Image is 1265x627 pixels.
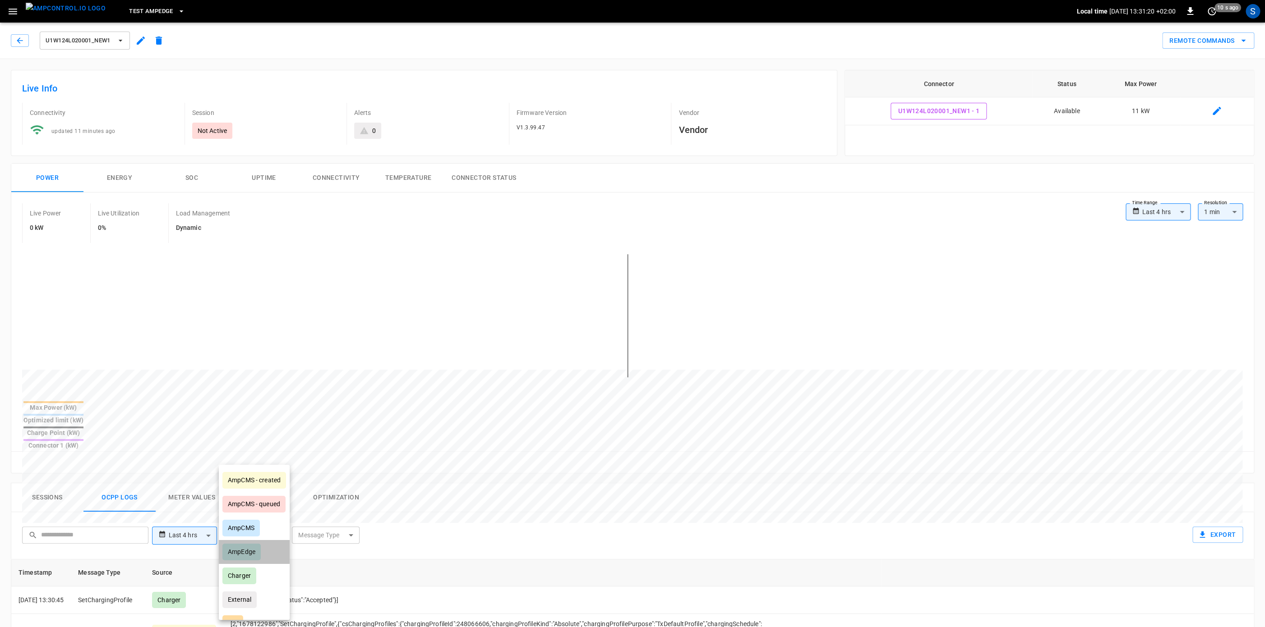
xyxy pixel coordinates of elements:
[222,544,261,560] div: AmpEdge
[222,496,286,513] div: AmpCMS - queued
[222,591,257,608] div: External
[222,472,286,489] div: AmpCMS - created
[222,520,260,536] div: AmpCMS
[222,568,256,584] div: Charger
